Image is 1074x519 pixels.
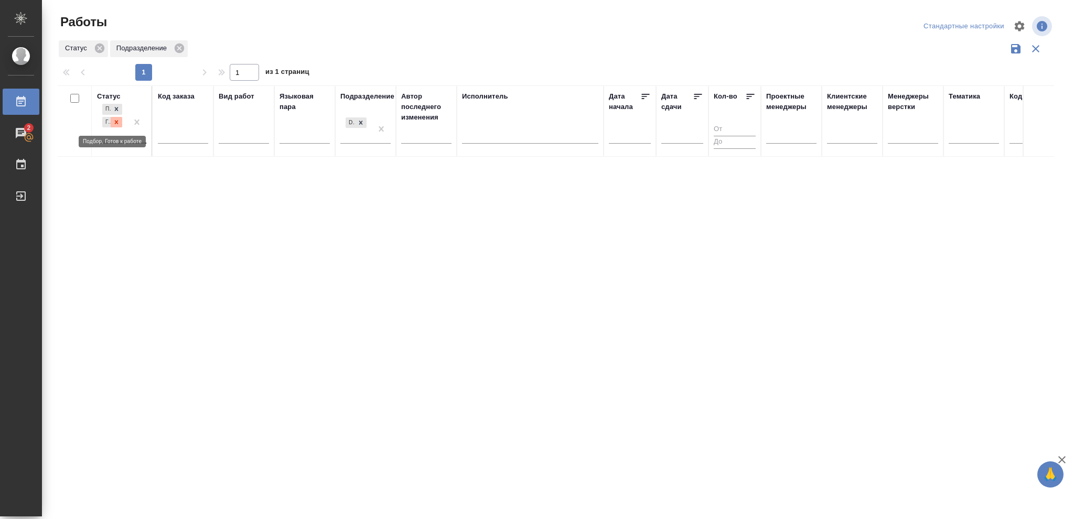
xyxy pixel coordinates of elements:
div: DTPlight [345,116,368,129]
span: Посмотреть информацию [1032,16,1054,36]
div: DTPlight [346,117,355,128]
input: До [714,136,756,149]
span: Работы [58,14,107,30]
a: 2 [3,120,39,146]
div: split button [921,18,1007,35]
div: Дата начала [609,91,640,112]
p: Статус [65,43,91,53]
div: Клиентские менеджеры [827,91,877,112]
p: Подразделение [116,43,170,53]
span: из 1 страниц [265,66,309,81]
span: Настроить таблицу [1007,14,1032,39]
button: Сохранить фильтры [1006,39,1026,59]
span: 🙏 [1041,463,1059,485]
div: Подразделение [110,40,188,57]
div: Тематика [949,91,980,102]
div: Дата сдачи [661,91,693,112]
div: Исполнитель [462,91,508,102]
div: Автор последнего изменения [401,91,452,123]
span: 2 [20,123,37,133]
div: Вид работ [219,91,254,102]
div: Менеджеры верстки [888,91,938,112]
div: Статус [59,40,108,57]
div: Языковая пара [280,91,330,112]
button: Сбросить фильтры [1026,39,1046,59]
input: От [714,123,756,136]
div: Код заказа [158,91,195,102]
button: 🙏 [1037,461,1064,488]
div: Подразделение [340,91,394,102]
div: Готов к работе [102,117,111,128]
div: Статус [97,91,121,102]
div: Проектные менеджеры [766,91,817,112]
div: Код работы [1009,91,1050,102]
div: Кол-во [714,91,737,102]
div: Подбор [102,104,111,115]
